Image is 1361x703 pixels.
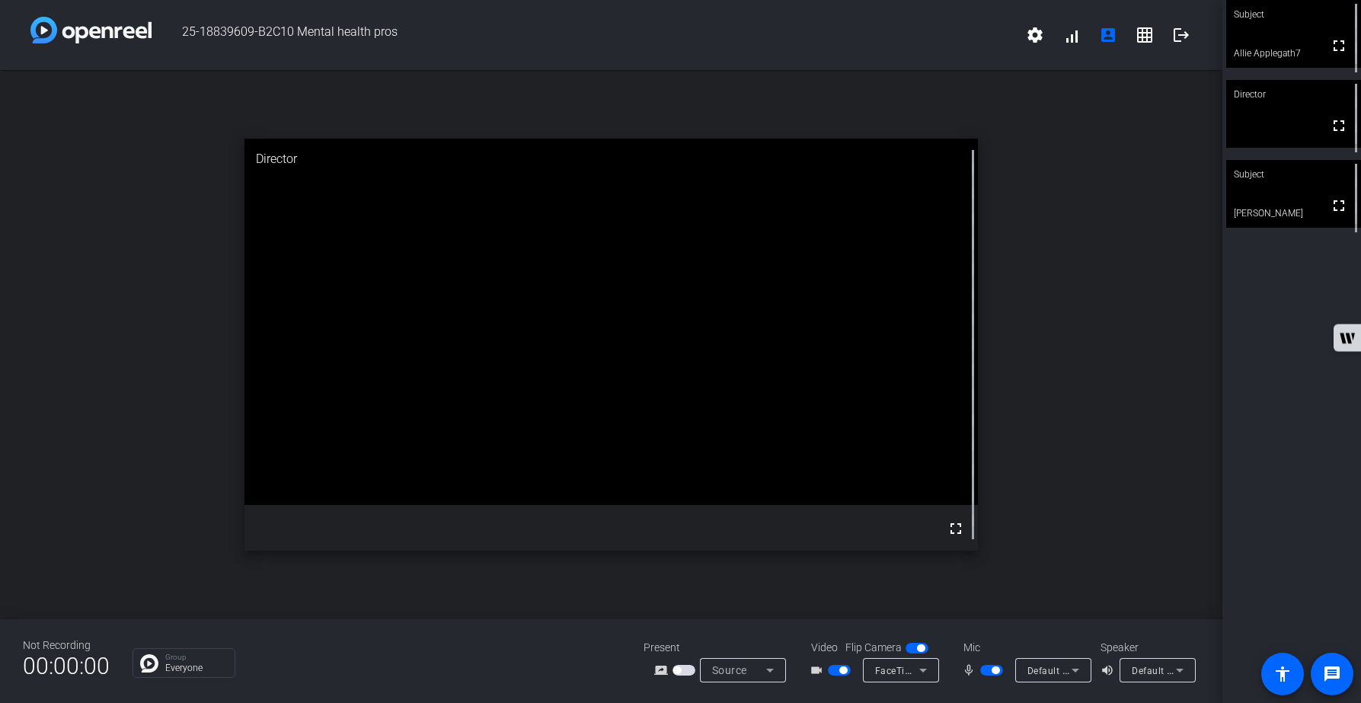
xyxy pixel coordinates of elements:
[23,647,110,685] span: 00:00:00
[644,640,796,656] div: Present
[845,640,902,656] span: Flip Camera
[1226,80,1361,109] div: Director
[244,139,978,180] div: Director
[1027,664,1104,676] span: Default - AirPods
[810,661,828,679] mat-icon: videocam_outline
[654,661,673,679] mat-icon: screen_share_outline
[712,664,747,676] span: Source
[1136,26,1154,44] mat-icon: grid_on
[1323,665,1341,683] mat-icon: message
[23,637,110,653] div: Not Recording
[140,654,158,673] img: Chat Icon
[1330,197,1348,215] mat-icon: fullscreen
[1101,661,1119,679] mat-icon: volume_up
[1172,26,1190,44] mat-icon: logout
[811,640,838,656] span: Video
[1099,26,1117,44] mat-icon: account_box
[1053,17,1090,53] button: signal_cellular_alt
[962,661,980,679] mat-icon: mic_none
[1101,640,1192,656] div: Speaker
[875,664,1071,676] span: FaceTime HD Camera (Built-in) (05ac:8514)
[165,663,227,673] p: Everyone
[1330,37,1348,55] mat-icon: fullscreen
[1330,117,1348,135] mat-icon: fullscreen
[1132,664,1208,676] span: Default - AirPods
[948,640,1101,656] div: Mic
[947,519,965,538] mat-icon: fullscreen
[1226,160,1361,189] div: Subject
[165,653,227,661] p: Group
[1273,665,1292,683] mat-icon: accessibility
[30,17,152,43] img: white-gradient.svg
[1026,26,1044,44] mat-icon: settings
[152,17,1017,53] span: 25-18839609-B2C10 Mental health pros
